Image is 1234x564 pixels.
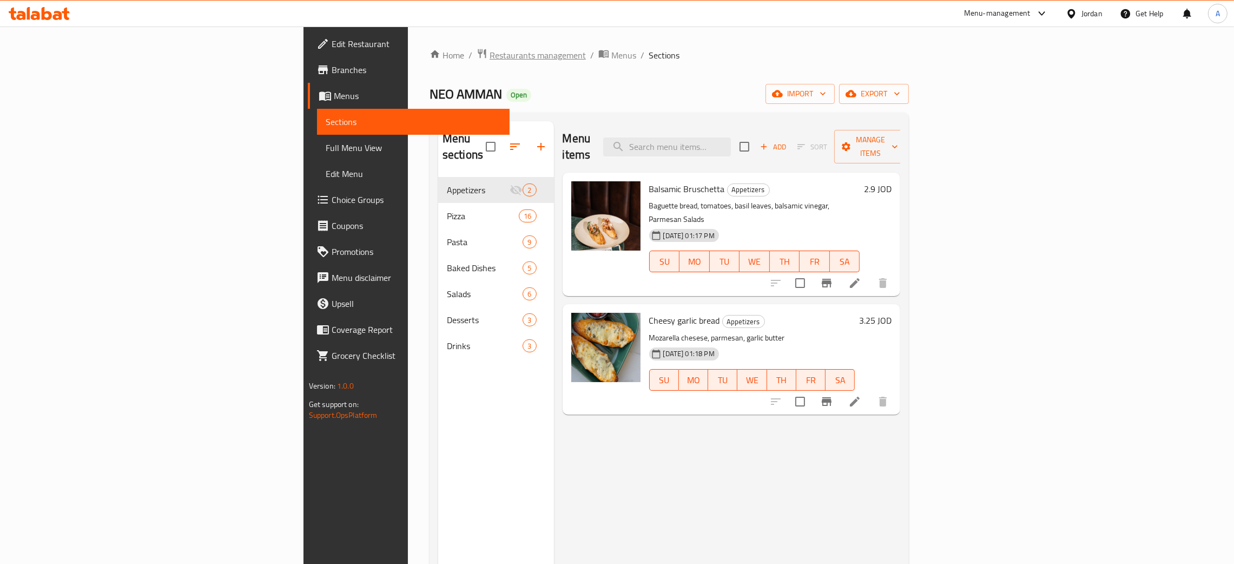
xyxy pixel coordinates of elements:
span: Balsamic Bruschetta [649,181,725,197]
a: Full Menu View [317,135,510,161]
div: items [523,183,536,196]
button: TH [767,369,796,391]
button: Add [756,139,790,155]
span: 1.0.0 [337,379,354,393]
button: MO [679,251,710,272]
span: SA [830,372,850,388]
button: WE [740,251,770,272]
div: Menu-management [964,7,1031,20]
a: Edit Restaurant [308,31,510,57]
span: Baked Dishes [447,261,523,274]
button: Branch-specific-item [814,270,840,296]
button: delete [870,270,896,296]
span: MO [684,254,705,270]
a: Edit menu item [848,277,861,290]
input: search [603,137,731,156]
span: Promotions [332,245,501,258]
span: TH [771,372,792,388]
div: items [519,209,536,222]
span: import [774,87,826,101]
span: [DATE] 01:17 PM [659,231,719,241]
a: Menu disclaimer [308,265,510,291]
a: Menus [308,83,510,109]
span: 3 [523,341,536,351]
span: WE [742,372,762,388]
span: SU [654,254,675,270]
span: Pizza [447,209,519,222]
span: 16 [519,211,536,221]
div: Appetizers [727,183,770,196]
a: Promotions [308,239,510,265]
span: [DATE] 01:18 PM [659,349,719,359]
span: Pasta [447,235,523,248]
span: Menus [611,49,636,62]
button: SU [649,251,679,272]
span: export [848,87,900,101]
button: SA [826,369,855,391]
span: 9 [523,237,536,247]
span: Coverage Report [332,323,501,336]
a: Edit menu item [848,395,861,408]
span: Branches [332,63,501,76]
span: Grocery Checklist [332,349,501,362]
a: Menus [598,48,636,62]
a: Support.OpsPlatform [309,408,378,422]
button: Add section [528,134,554,160]
div: Desserts [447,313,523,326]
span: Menu disclaimer [332,271,501,284]
h2: Menu items [563,130,591,163]
a: Edit Menu [317,161,510,187]
div: Drinks [447,339,523,352]
button: delete [870,389,896,415]
span: Restaurants management [490,49,586,62]
span: Choice Groups [332,193,501,206]
div: items [523,287,536,300]
img: Balsamic Bruschetta [571,181,641,251]
a: Upsell [308,291,510,317]
div: Desserts3 [438,307,554,333]
a: Branches [308,57,510,83]
button: export [839,84,909,104]
div: items [523,235,536,248]
div: Drinks3 [438,333,554,359]
svg: Inactive section [510,183,523,196]
span: 3 [523,315,536,325]
button: SA [830,251,860,272]
span: Add item [756,139,790,155]
div: Pizza16 [438,203,554,229]
span: Get support on: [309,397,359,411]
span: Select to update [789,390,811,413]
img: Cheesy garlic bread [571,313,641,382]
button: WE [737,369,767,391]
div: Open [506,89,531,102]
div: Appetizers [447,183,510,196]
nav: breadcrumb [430,48,909,62]
span: SU [654,372,675,388]
span: FR [804,254,826,270]
button: FR [800,251,830,272]
button: TU [708,369,737,391]
span: Sections [649,49,679,62]
span: 5 [523,263,536,273]
div: Appetizers2 [438,177,554,203]
a: Sections [317,109,510,135]
span: WE [744,254,766,270]
div: items [523,313,536,326]
span: Select to update [789,272,811,294]
button: TH [770,251,800,272]
span: SA [834,254,856,270]
li: / [641,49,644,62]
span: Select section first [790,139,834,155]
span: 2 [523,185,536,195]
button: FR [796,369,826,391]
a: Coverage Report [308,317,510,343]
span: TH [774,254,796,270]
div: Baked Dishes5 [438,255,554,281]
div: Appetizers [722,315,765,328]
button: Manage items [834,130,907,163]
button: TU [710,251,740,272]
h6: 2.9 JOD [864,181,892,196]
span: Version: [309,379,335,393]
